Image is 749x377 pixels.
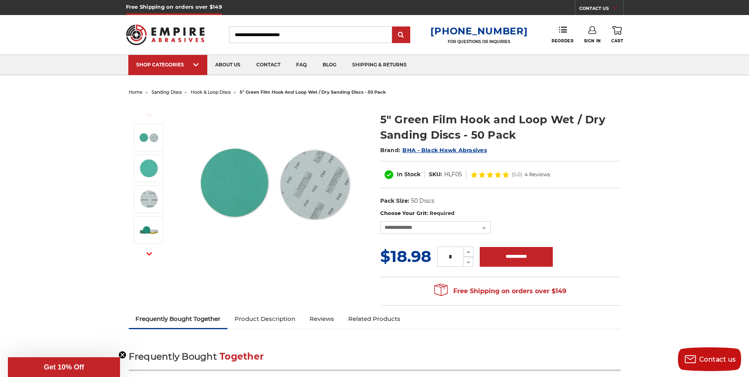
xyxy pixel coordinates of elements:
[524,172,550,177] span: 4 Reviews
[380,247,431,266] span: $18.98
[579,4,623,15] a: CONTACT US
[139,189,159,209] img: 5-inch hook and loop backing detail on green film disc for sanding on stainless steel, automotive...
[380,147,401,154] span: Brand:
[611,26,623,43] a: Cart
[430,39,527,44] p: FOR QUESTIONS OR INQUIRIES
[434,283,566,299] span: Free Shipping on orders over $149
[512,172,522,177] span: (5.0)
[678,347,741,371] button: Contact us
[302,310,341,328] a: Reviews
[315,55,344,75] a: blog
[129,89,143,95] a: home
[196,104,354,262] img: Side-by-side 5-inch green film hook and loop sanding disc p60 grit and loop back
[139,128,159,147] img: Side-by-side 5-inch green film hook and loop sanding disc p60 grit and loop back
[248,55,288,75] a: contact
[444,170,462,179] dd: HLF05
[220,351,264,362] span: Together
[139,158,159,178] img: 5-inch 60-grit green film abrasive polyester film hook and loop sanding disc for welding, metalwo...
[380,209,621,217] label: Choose Your Grit:
[129,351,217,362] span: Frequently Bought
[411,197,434,205] dd: 50 Discs
[136,62,199,68] div: SHOP CATEGORIES
[118,351,126,359] button: Close teaser
[191,89,231,95] a: hook & loop discs
[129,310,228,328] a: Frequently Bought Together
[344,55,415,75] a: shipping & returns
[140,107,159,124] button: Previous
[611,38,623,43] span: Cart
[240,89,386,95] span: 5" green film hook and loop wet / dry sanding discs - 50 pack
[227,310,302,328] a: Product Description
[380,112,621,143] h1: 5" Green Film Hook and Loop Wet / Dry Sanding Discs - 50 Pack
[552,26,573,43] a: Reorder
[699,356,736,363] span: Contact us
[584,38,601,43] span: Sign In
[126,19,205,50] img: Empire Abrasives
[402,147,487,154] a: BHA - Black Hawk Abrasives
[140,245,159,262] button: Next
[552,38,573,43] span: Reorder
[139,220,159,240] img: BHA bulk pack box with 50 5-inch green film hook and loop sanding discs p120 grit
[380,197,409,205] dt: Pack Size:
[430,25,527,37] a: [PHONE_NUMBER]
[429,170,442,179] dt: SKU:
[288,55,315,75] a: faq
[397,171,420,178] span: In Stock
[341,310,407,328] a: Related Products
[8,357,120,377] div: Get 10% OffClose teaser
[152,89,182,95] a: sanding discs
[207,55,248,75] a: about us
[44,363,84,371] span: Get 10% Off
[430,210,454,216] small: Required
[393,27,409,43] input: Submit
